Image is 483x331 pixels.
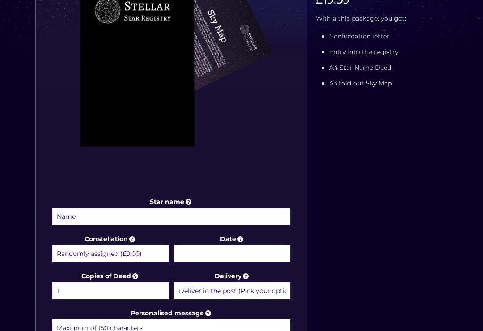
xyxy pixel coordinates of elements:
[174,245,291,263] input: Date
[174,282,291,300] select: Delivery
[329,62,448,73] li: A4 Star Name Deed
[52,282,169,300] select: Copies of Deed
[316,13,448,24] p: With a this package, you get:
[329,47,448,58] li: Entry into the registry
[52,233,169,264] label: Constellation
[52,208,291,225] input: Star name
[52,245,169,263] select: Constellation
[174,271,291,301] label: Delivery
[52,196,291,227] label: Star name
[52,271,169,301] label: Copies of Deed
[174,233,291,264] label: Date
[329,31,448,42] li: Confirmation letter
[329,78,448,89] li: A3 fold-out Sky Map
